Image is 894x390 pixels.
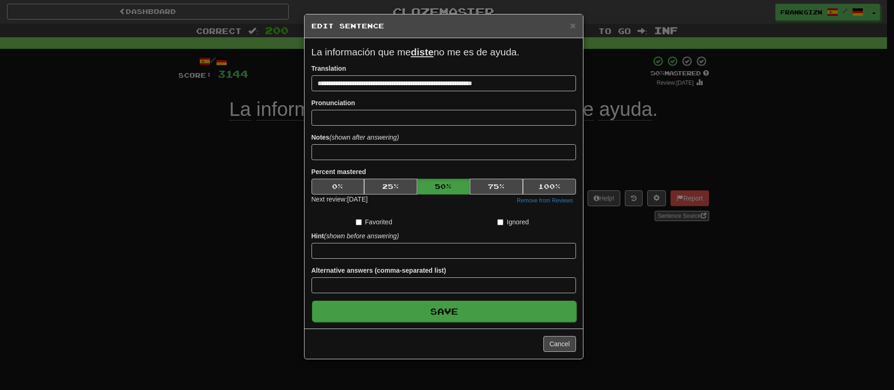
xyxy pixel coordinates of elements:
label: Alternative answers (comma-separated list) [312,266,446,275]
button: Cancel [543,336,576,352]
button: Save [312,301,576,322]
button: 25% [364,179,417,195]
em: (shown after answering) [329,134,399,141]
input: Favorited [356,219,362,225]
label: Hint [312,231,399,241]
label: Ignored [497,217,528,227]
button: 0% [312,179,365,195]
label: Translation [312,64,346,73]
label: Notes [312,133,399,142]
input: Ignored [497,219,503,225]
label: Percent mastered [312,167,366,176]
u: diste [411,47,433,57]
button: 50% [417,179,470,195]
span: × [570,20,576,31]
button: Close [570,20,576,30]
button: 75% [470,179,523,195]
em: (shown before answering) [324,232,399,240]
p: La información que me no me es de ayuda. [312,45,576,59]
button: 100% [523,179,576,195]
label: Pronunciation [312,98,355,108]
h5: Edit Sentence [312,21,576,31]
div: Percent mastered [312,179,576,195]
button: Remove from Reviews [514,195,576,206]
label: Favorited [356,217,392,227]
div: Next review: [DATE] [312,195,368,206]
